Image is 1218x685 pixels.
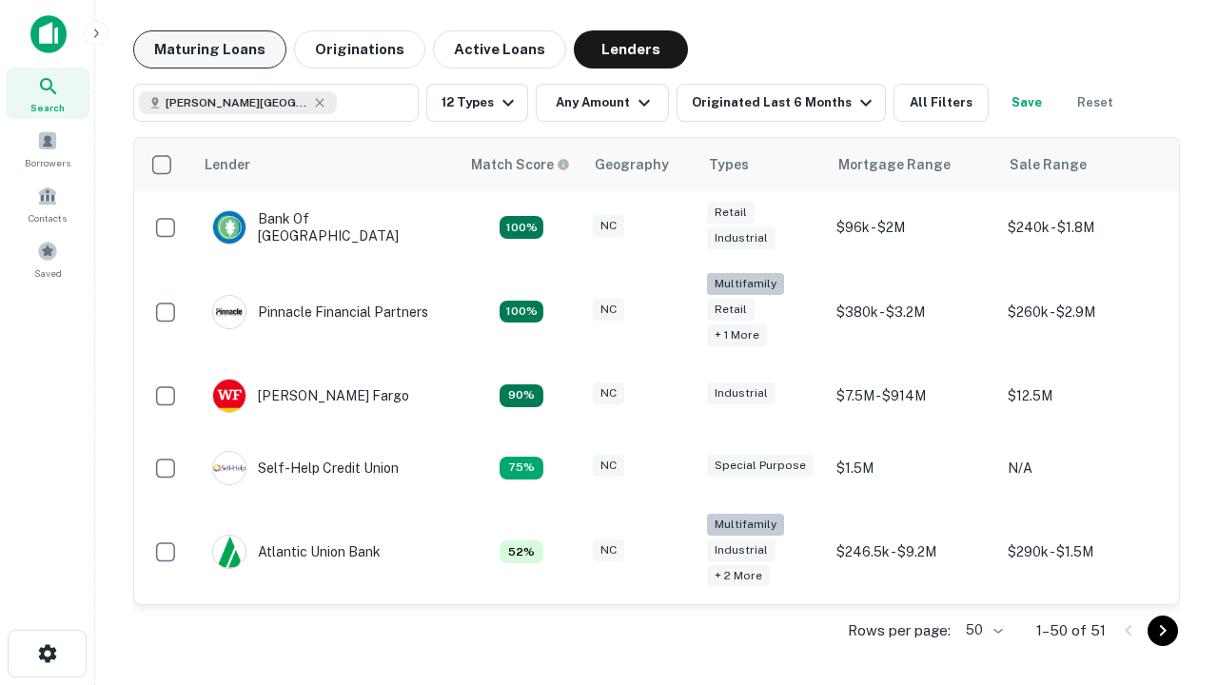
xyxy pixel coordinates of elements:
[827,360,998,432] td: $7.5M - $914M
[1065,84,1126,122] button: Reset
[426,84,528,122] button: 12 Types
[500,216,543,239] div: Matching Properties: 14, hasApolloMatch: undefined
[692,91,877,114] div: Originated Last 6 Months
[213,296,246,328] img: picture
[848,619,951,642] p: Rows per page:
[30,100,65,115] span: Search
[294,30,425,68] button: Originations
[707,299,755,321] div: Retail
[133,30,286,68] button: Maturing Loans
[25,155,70,170] span: Borrowers
[6,178,89,229] a: Contacts
[433,30,566,68] button: Active Loans
[1036,619,1106,642] p: 1–50 of 51
[29,210,67,225] span: Contacts
[500,384,543,407] div: Matching Properties: 12, hasApolloMatch: undefined
[213,211,246,244] img: picture
[707,514,784,536] div: Multifamily
[212,379,409,413] div: [PERSON_NAME] Fargo
[697,138,827,191] th: Types
[996,84,1057,122] button: Save your search to get updates of matches that match your search criteria.
[460,138,583,191] th: Capitalize uses an advanced AI algorithm to match your search with the best lender. The match sco...
[595,153,669,176] div: Geography
[827,504,998,600] td: $246.5k - $9.2M
[213,452,246,484] img: picture
[593,382,624,404] div: NC
[958,616,1006,644] div: 50
[500,540,543,563] div: Matching Properties: 7, hasApolloMatch: undefined
[193,138,460,191] th: Lender
[593,299,624,321] div: NC
[827,264,998,360] td: $380k - $3.2M
[213,536,246,568] img: picture
[536,84,669,122] button: Any Amount
[707,202,755,224] div: Retail
[205,153,250,176] div: Lender
[1123,472,1218,563] iframe: Chat Widget
[1010,153,1087,176] div: Sale Range
[998,432,1169,504] td: N/A
[827,138,998,191] th: Mortgage Range
[6,68,89,119] a: Search
[593,215,624,237] div: NC
[707,273,784,295] div: Multifamily
[213,380,246,412] img: picture
[707,455,814,477] div: Special Purpose
[593,539,624,561] div: NC
[838,153,951,176] div: Mortgage Range
[707,565,770,587] div: + 2 more
[894,84,989,122] button: All Filters
[500,457,543,479] div: Matching Properties: 10, hasApolloMatch: undefined
[471,154,570,175] div: Capitalize uses an advanced AI algorithm to match your search with the best lender. The match sco...
[707,539,776,561] div: Industrial
[574,30,688,68] button: Lenders
[30,15,67,53] img: capitalize-icon.png
[998,360,1169,432] td: $12.5M
[212,295,428,329] div: Pinnacle Financial Partners
[707,324,767,346] div: + 1 more
[212,451,399,485] div: Self-help Credit Union
[500,301,543,323] div: Matching Properties: 24, hasApolloMatch: undefined
[827,191,998,264] td: $96k - $2M
[1148,616,1178,646] button: Go to next page
[998,264,1169,360] td: $260k - $2.9M
[709,153,749,176] div: Types
[707,382,776,404] div: Industrial
[677,84,886,122] button: Originated Last 6 Months
[998,504,1169,600] td: $290k - $1.5M
[34,265,62,281] span: Saved
[166,94,308,111] span: [PERSON_NAME][GEOGRAPHIC_DATA], [GEOGRAPHIC_DATA]
[583,138,697,191] th: Geography
[827,432,998,504] td: $1.5M
[998,138,1169,191] th: Sale Range
[6,123,89,174] a: Borrowers
[707,227,776,249] div: Industrial
[998,191,1169,264] td: $240k - $1.8M
[212,535,381,569] div: Atlantic Union Bank
[471,154,566,175] h6: Match Score
[212,210,441,245] div: Bank Of [GEOGRAPHIC_DATA]
[6,233,89,284] a: Saved
[593,455,624,477] div: NC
